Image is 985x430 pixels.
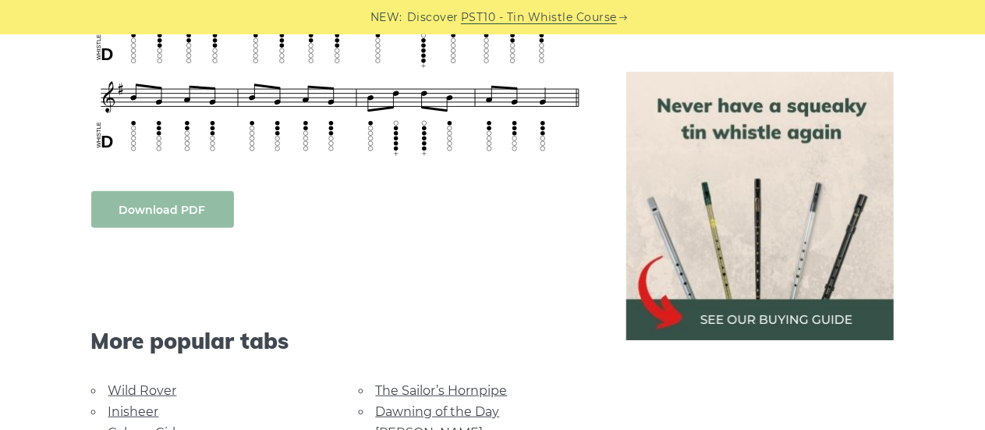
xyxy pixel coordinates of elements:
[407,9,459,27] span: Discover
[108,383,177,398] a: Wild Rover
[370,9,402,27] span: NEW:
[91,191,234,228] a: Download PDF
[376,404,500,419] a: Dawning of the Day
[461,9,617,27] a: PST10 - Tin Whistle Course
[376,383,508,398] a: The Sailor’s Hornpipe
[91,328,589,354] span: More popular tabs
[108,404,159,419] a: Inisheer
[626,72,895,340] img: tin whistle buying guide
